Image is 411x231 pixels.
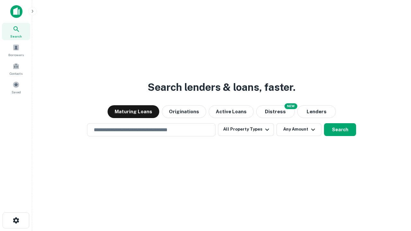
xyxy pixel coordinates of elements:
button: Search [324,123,356,136]
button: Maturing Loans [108,105,159,118]
button: All Property Types [218,123,274,136]
span: Borrowers [8,52,24,57]
button: Lenders [297,105,336,118]
a: Saved [2,79,30,96]
span: Contacts [10,71,22,76]
button: Originations [162,105,206,118]
button: Search distressed loans with lien and other non-mortgage details. [256,105,295,118]
a: Contacts [2,60,30,77]
a: Borrowers [2,41,30,59]
iframe: Chat Widget [379,180,411,210]
button: Any Amount [276,123,321,136]
span: Saved [12,90,21,95]
span: Search [10,34,22,39]
div: NEW [284,103,297,109]
a: Search [2,23,30,40]
h3: Search lenders & loans, faster. [148,80,295,95]
button: Active Loans [209,105,254,118]
img: capitalize-icon.png [10,5,22,18]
